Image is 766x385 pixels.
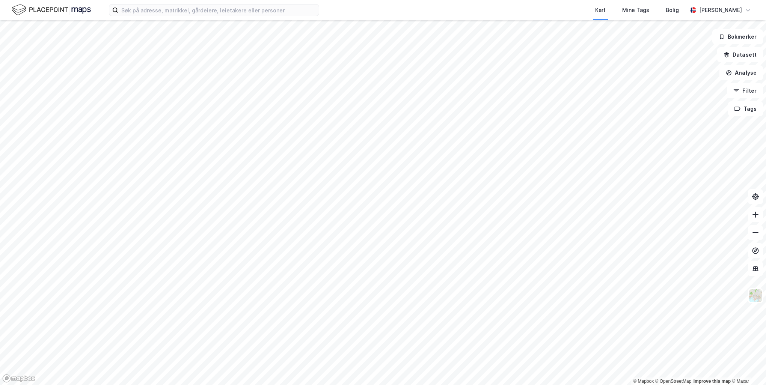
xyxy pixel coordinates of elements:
[12,3,91,17] img: logo.f888ab2527a4732fd821a326f86c7f29.svg
[666,6,679,15] div: Bolig
[728,349,766,385] div: Kontrollprogram for chat
[118,5,319,16] input: Søk på adresse, matrikkel, gårdeiere, leietakere eller personer
[595,6,606,15] div: Kart
[622,6,649,15] div: Mine Tags
[699,6,742,15] div: [PERSON_NAME]
[728,349,766,385] iframe: Chat Widget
